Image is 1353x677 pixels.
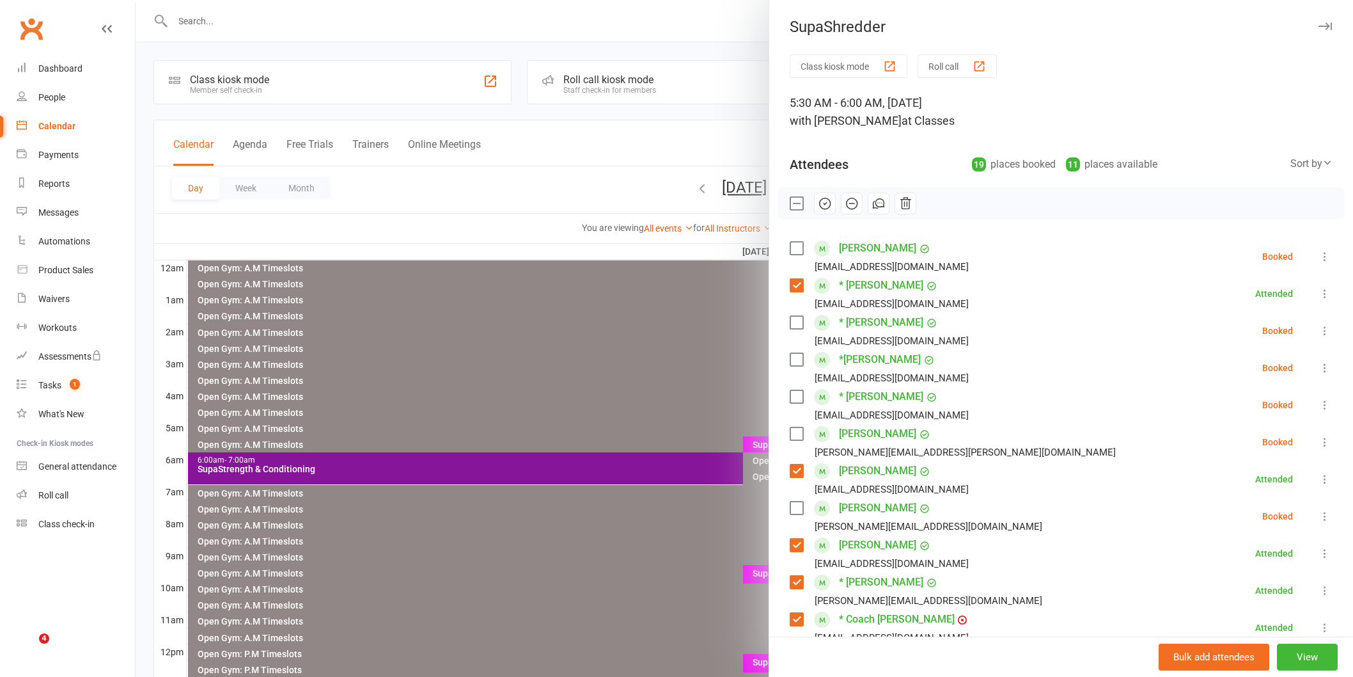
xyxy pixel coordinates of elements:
a: * [PERSON_NAME] [839,386,923,407]
button: Roll call [918,54,997,78]
div: Workouts [38,323,77,333]
a: [PERSON_NAME] [839,461,916,481]
a: * [PERSON_NAME] [839,312,923,333]
a: General attendance kiosk mode [17,452,135,481]
span: 1 [70,379,80,390]
a: * [PERSON_NAME] [839,572,923,593]
div: SupaShredder [769,18,1353,36]
button: Bulk add attendees [1159,644,1269,671]
div: Booked [1262,438,1293,447]
div: [EMAIL_ADDRESS][DOMAIN_NAME] [815,370,969,386]
div: [EMAIL_ADDRESS][DOMAIN_NAME] [815,259,969,275]
a: People [17,83,135,112]
div: Calendar [38,121,75,131]
div: Booked [1262,512,1293,521]
div: Tasks [38,380,61,390]
div: Messages [38,207,79,218]
a: * [PERSON_NAME] [839,275,923,296]
div: Dashboard [38,63,82,74]
div: 19 [972,157,986,171]
div: Attended [1255,289,1293,298]
div: [EMAIL_ADDRESS][DOMAIN_NAME] [815,333,969,349]
div: [EMAIL_ADDRESS][DOMAIN_NAME] [815,481,969,498]
a: *[PERSON_NAME] [839,349,921,370]
div: [EMAIL_ADDRESS][DOMAIN_NAME] [815,555,969,572]
div: [EMAIL_ADDRESS][DOMAIN_NAME] [815,407,969,424]
div: Attended [1255,475,1293,484]
div: Sort by [1290,155,1333,172]
a: Assessments [17,342,135,371]
div: [PERSON_NAME][EMAIL_ADDRESS][DOMAIN_NAME] [815,593,1042,609]
div: Automations [38,236,90,246]
div: Waivers [38,294,70,304]
div: Attended [1255,623,1293,632]
a: Reports [17,170,135,198]
div: Attendees [790,155,849,173]
div: Assessments [38,351,102,362]
div: What's New [38,409,84,419]
div: Class check-in [38,519,95,529]
div: Attended [1255,549,1293,558]
div: [EMAIL_ADDRESS][DOMAIN_NAME] [815,630,969,646]
a: Product Sales [17,256,135,285]
div: [PERSON_NAME][EMAIL_ADDRESS][PERSON_NAME][DOMAIN_NAME] [815,444,1116,461]
a: [PERSON_NAME] [839,424,916,444]
a: Class kiosk mode [17,510,135,539]
div: 5:30 AM - 6:00 AM, [DATE] [790,94,1333,130]
div: 11 [1066,157,1080,171]
div: Reports [38,179,70,189]
a: Roll call [17,481,135,510]
a: Automations [17,227,135,256]
a: What's New [17,400,135,429]
div: Booked [1262,401,1293,410]
button: Class kiosk mode [790,54,907,78]
a: [PERSON_NAME] [839,498,916,518]
a: [PERSON_NAME] [839,238,916,259]
div: People [38,92,65,102]
div: Roll call [38,490,68,500]
div: [PERSON_NAME][EMAIL_ADDRESS][DOMAIN_NAME] [815,518,1042,535]
a: Tasks 1 [17,371,135,400]
a: Messages [17,198,135,227]
div: [EMAIL_ADDRESS][DOMAIN_NAME] [815,296,969,312]
div: places available [1066,155,1157,173]
span: at Classes [902,114,955,127]
div: General attendance [38,461,116,472]
div: Product Sales [38,265,93,275]
div: Payments [38,150,79,160]
div: Booked [1262,252,1293,261]
a: [PERSON_NAME] [839,535,916,555]
a: Payments [17,141,135,170]
span: 4 [39,633,49,644]
a: Clubworx [15,13,47,45]
a: Workouts [17,314,135,342]
span: with [PERSON_NAME] [790,114,902,127]
a: Waivers [17,285,135,314]
div: places booked [972,155,1056,173]
a: * Coach [PERSON_NAME] [839,609,955,630]
div: Attended [1255,586,1293,595]
button: View [1277,644,1338,671]
div: Booked [1262,326,1293,335]
a: Dashboard [17,54,135,83]
iframe: Intercom live chat [13,633,43,664]
a: Calendar [17,112,135,141]
div: Booked [1262,363,1293,372]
